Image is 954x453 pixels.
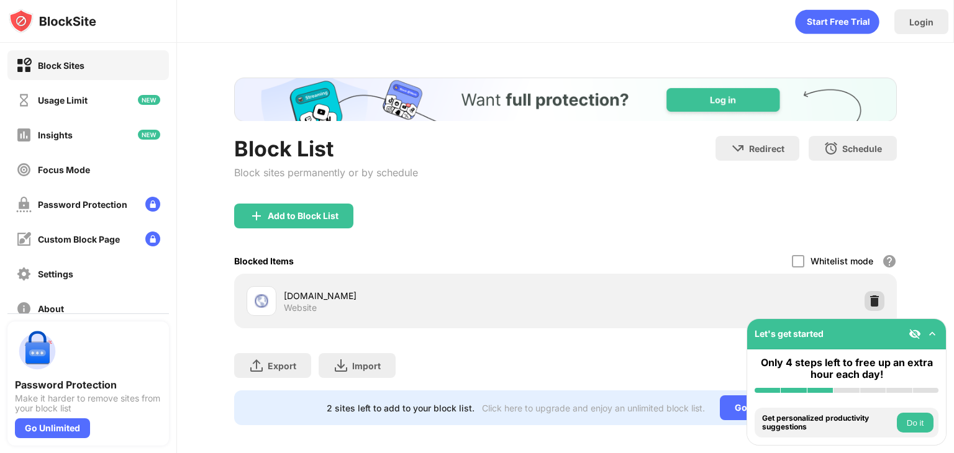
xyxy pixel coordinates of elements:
div: Go Unlimited [15,418,90,438]
div: animation [795,9,879,34]
img: omni-setup-toggle.svg [926,328,938,340]
button: Do it [897,413,934,433]
img: insights-off.svg [16,127,32,143]
div: Login [909,17,934,27]
img: favicons [254,294,269,308]
div: Go Unlimited [720,395,805,420]
div: Block List [234,136,418,161]
img: eye-not-visible.svg [909,328,921,340]
div: Insights [38,130,73,140]
div: Redirect [749,143,784,154]
img: new-icon.svg [138,130,160,140]
div: Blocked Items [234,256,294,266]
iframe: Banner [234,78,897,121]
div: [DOMAIN_NAME] [284,289,565,302]
div: Password Protection [15,379,161,391]
div: Schedule [842,143,882,154]
div: 2 sites left to add to your block list. [327,403,475,413]
img: lock-menu.svg [145,197,160,212]
img: logo-blocksite.svg [9,9,96,34]
img: time-usage-off.svg [16,92,32,108]
div: Export [268,361,296,371]
div: Click here to upgrade and enjoy an unlimited block list. [482,403,705,413]
div: Password Protection [38,199,127,210]
div: Let's get started [755,328,824,339]
div: Settings [38,269,73,279]
img: about-off.svg [16,301,32,316]
img: focus-off.svg [16,162,32,177]
div: Website [284,302,317,313]
img: settings-off.svg [16,266,32,282]
img: lock-menu.svg [145,231,160,246]
div: About [38,303,64,314]
div: Block sites permanently or by schedule [234,166,418,179]
img: push-password-protection.svg [15,329,60,374]
div: Usage Limit [38,95,88,105]
div: Get personalized productivity suggestions [762,414,894,432]
div: Custom Block Page [38,234,120,244]
div: Make it harder to remove sites from your block list [15,393,161,413]
img: block-on.svg [16,58,32,73]
img: new-icon.svg [138,95,160,105]
div: Whitelist mode [811,256,873,266]
div: Block Sites [38,60,84,71]
img: password-protection-off.svg [16,197,32,212]
div: Import [352,361,381,371]
div: Only 4 steps left to free up an extra hour each day! [755,357,938,380]
div: Add to Block List [268,211,338,221]
div: Focus Mode [38,164,90,175]
img: customize-block-page-off.svg [16,231,32,247]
